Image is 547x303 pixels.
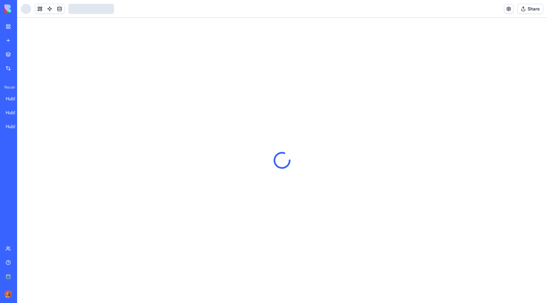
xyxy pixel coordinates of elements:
a: HubSpot Lead Intelligence Hub [2,92,27,105]
button: Share [517,4,543,14]
img: logo [4,4,44,13]
div: HubSpot Lead Intelligence Hub [6,109,23,116]
div: HubSpot Lead Intelligence Hub [6,96,23,102]
a: HubSpot Lead Intelligence Hub [2,120,27,133]
img: Marina_gj5dtt.jpg [4,290,12,298]
div: HubSpot Lead Intelligence Hub [6,123,23,130]
span: Recent [2,85,15,90]
a: HubSpot Lead Intelligence Hub [2,106,27,119]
